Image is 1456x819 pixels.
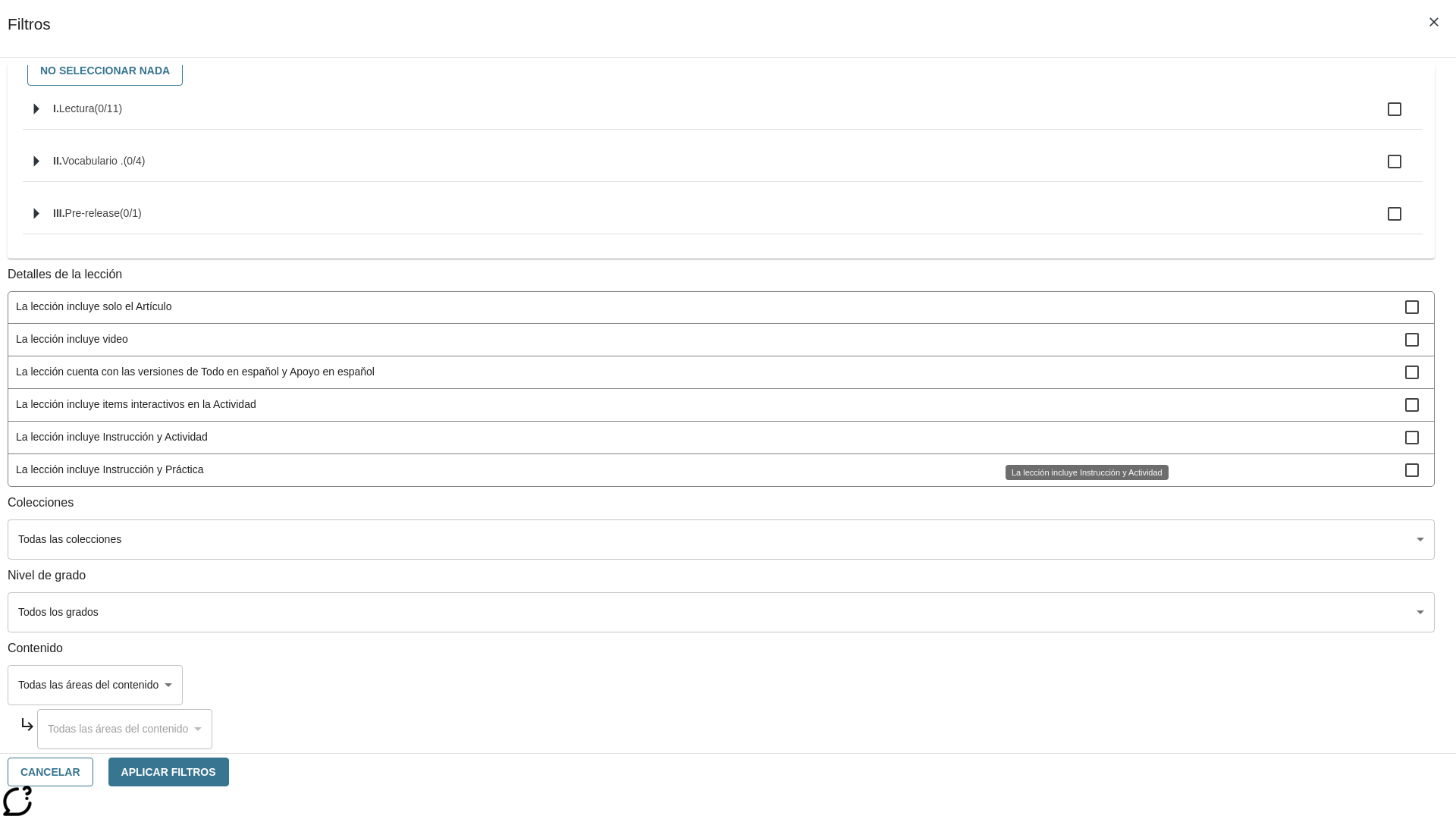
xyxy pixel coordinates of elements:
span: Pre-release [65,207,120,219]
div: La lección cuenta con las versiones de Todo en espaňol y Apoyo en espaňol [8,356,1434,389]
span: La lección cuenta con las versiones de Todo en espaňol y Apoyo en espaňol [16,364,1405,380]
p: Nivel de grado [8,567,1435,585]
span: La lección incluye items interactivos en la Actividad [16,397,1405,413]
button: Aplicar Filtros [108,758,229,787]
div: Seleccione el Contenido [8,665,183,705]
span: 0 estándares seleccionados/11 estándares en grupo [94,102,122,115]
div: Seleccione una Colección [8,519,1435,560]
div: La lección incluye items interactivos en la Actividad [8,389,1434,422]
h1: Filtros [8,15,51,57]
span: II. [53,155,62,167]
span: La lección incluye Instrucción y Actividad [16,429,1405,445]
span: La lección incluye video [16,331,1405,347]
span: I. [53,102,59,115]
div: La lección incluye Instrucción y Práctica [8,454,1434,486]
ul: Detalles de la lección [8,291,1435,487]
p: Detalles de la lección [8,266,1435,284]
p: Colecciones [8,494,1435,512]
ul: Seleccione habilidades [23,89,1423,246]
span: La lección incluye Instrucción y Práctica [16,462,1405,478]
p: Contenido [8,640,1435,657]
span: 0 estándares seleccionados/1 estándares en grupo [120,207,142,219]
button: No seleccionar nada [27,56,183,86]
div: La lección incluye video [8,324,1434,356]
span: La lección incluye solo el Artículo [16,299,1405,315]
span: III. [53,207,65,219]
div: Seleccione los Grados [8,592,1435,632]
span: Vocabulario . [62,155,124,167]
div: Seleccione el Contenido [37,709,212,749]
span: 0 estándares seleccionados/4 estándares en grupo [124,155,146,167]
div: La lección incluye Instrucción y Actividad [1006,465,1169,480]
span: Lectura [59,102,95,115]
button: Cancelar [8,758,93,787]
button: Cerrar los filtros del Menú lateral [1418,6,1450,38]
div: Seleccione habilidades [20,52,1423,89]
div: La lección incluye Instrucción y Actividad [8,422,1434,454]
div: La lección incluye solo el Artículo [8,291,1434,324]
